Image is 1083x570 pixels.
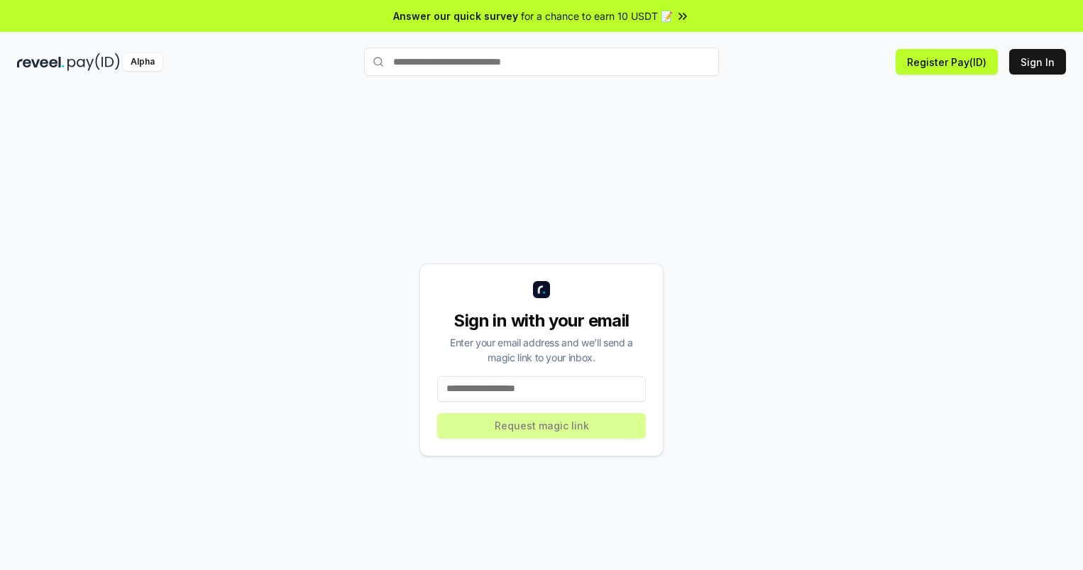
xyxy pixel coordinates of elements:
button: Sign In [1009,49,1066,75]
div: Alpha [123,53,163,71]
div: Enter your email address and we’ll send a magic link to your inbox. [437,335,646,365]
img: reveel_dark [17,53,65,71]
img: logo_small [533,281,550,298]
span: Answer our quick survey [393,9,518,23]
img: pay_id [67,53,120,71]
div: Sign in with your email [437,309,646,332]
button: Register Pay(ID) [896,49,998,75]
span: for a chance to earn 10 USDT 📝 [521,9,673,23]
